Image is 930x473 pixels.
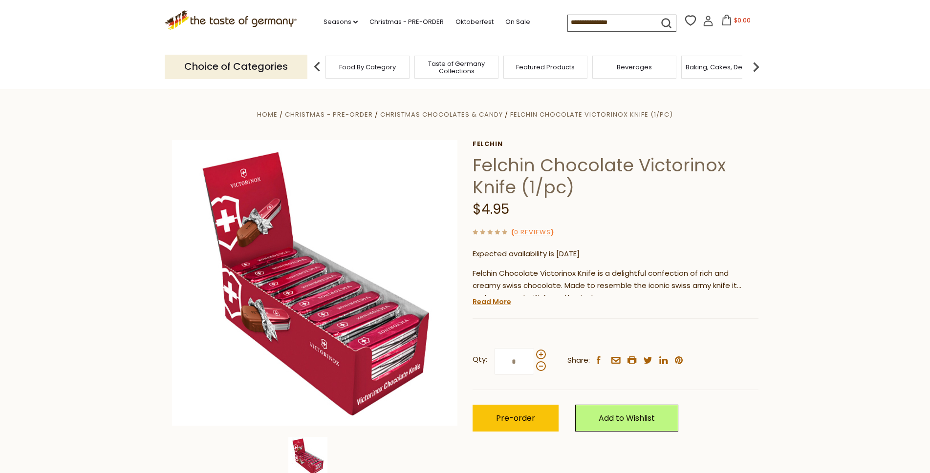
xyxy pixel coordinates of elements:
a: Christmas - PRE-ORDER [285,110,373,119]
input: Qty: [494,348,534,375]
a: 0 Reviews [514,227,551,238]
span: $4.95 [473,200,509,219]
span: ( ) [511,227,554,237]
a: Beverages [617,63,652,71]
a: Add to Wishlist [575,405,678,432]
img: previous arrow [307,57,327,77]
a: Taste of Germany Collections [417,60,496,75]
a: Food By Category [339,63,396,71]
div: Felchin Chocolate Victorinox Knife is a delightful confection of rich and creamy swiss chocolate.... [473,267,758,296]
button: $0.00 [715,15,757,29]
p: Expected availability is [DATE] [473,248,758,260]
a: On Sale [505,17,530,27]
a: Felchin [473,140,758,148]
a: Christmas - PRE-ORDER [369,17,444,27]
a: Home [257,110,278,119]
a: Oktoberfest [455,17,494,27]
a: Seasons [324,17,358,27]
p: Choice of Categories [165,55,307,79]
a: Felchin Chocolate Victorinox Knife (1/pc) [510,110,673,119]
span: Share: [567,354,590,367]
img: Felchin Chocolate Victorinox Knife (1/pc) [172,140,458,426]
span: Pre-order [496,412,535,424]
h1: Felchin Chocolate Victorinox Knife (1/pc) [473,154,758,198]
a: Christmas Chocolates & Candy [380,110,503,119]
a: Baking, Cakes, Desserts [686,63,761,71]
strong: Qty: [473,353,487,366]
span: $0.00 [734,16,751,24]
img: next arrow [746,57,766,77]
a: Read More [473,297,511,307]
a: Featured Products [516,63,575,71]
button: Pre-order [473,405,559,432]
